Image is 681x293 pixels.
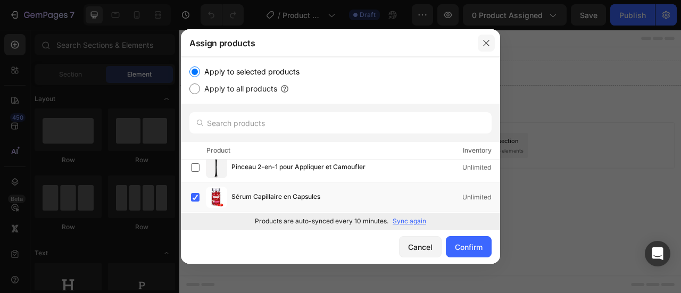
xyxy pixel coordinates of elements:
div: Product [206,145,230,156]
div: Confirm [455,241,483,253]
button: Cancel [399,236,442,257]
button: Confirm [446,236,492,257]
div: Choose templates [205,136,269,147]
div: Unlimited [462,162,500,173]
input: Search products [189,112,492,133]
label: Apply to all products [200,82,277,95]
span: Sérum Capillaire en Capsules [231,191,320,203]
span: from URL or image [287,149,344,158]
span: Pinceau 2-en-1 pour Appliquer et Camoufler [231,162,366,173]
span: inspired by CRO experts [200,149,272,158]
div: Unlimited [462,192,500,203]
div: Generate layout [288,136,344,147]
span: Add section [294,112,345,123]
span: then drag & drop elements [358,149,437,158]
div: /> [181,57,500,230]
div: Cancel [408,241,433,253]
div: Inventory [463,145,492,156]
label: Apply to selected products [200,65,300,78]
p: Sync again [393,216,426,226]
p: Products are auto-synced every 10 minutes. [255,216,388,226]
div: Add blank section [366,136,431,147]
img: product-img [206,157,227,178]
div: Drop element here [297,51,354,59]
div: Assign products [181,29,472,57]
img: product-img [206,187,227,208]
div: Open Intercom Messenger [645,241,670,266]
